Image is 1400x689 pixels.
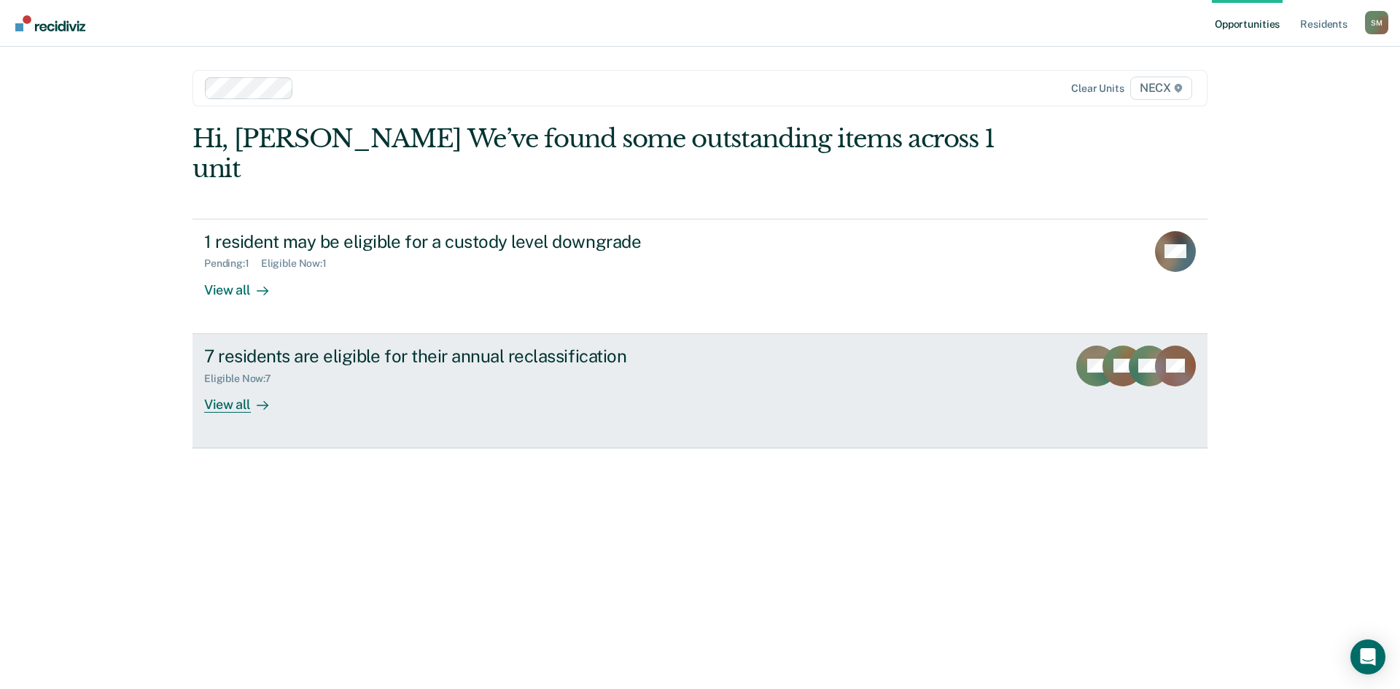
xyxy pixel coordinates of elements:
a: 7 residents are eligible for their annual reclassificationEligible Now:7View all [192,334,1207,448]
img: Recidiviz [15,15,85,31]
div: S M [1365,11,1388,34]
div: Hi, [PERSON_NAME] We’ve found some outstanding items across 1 unit [192,124,1005,184]
a: 1 resident may be eligible for a custody level downgradePending:1Eligible Now:1View all [192,219,1207,334]
div: Eligible Now : 7 [204,373,283,385]
div: Clear units [1071,82,1124,95]
span: NECX [1130,77,1192,100]
div: View all [204,270,286,298]
div: 7 residents are eligible for their annual reclassification [204,346,716,367]
div: Open Intercom Messenger [1350,639,1385,674]
div: View all [204,384,286,413]
button: Profile dropdown button [1365,11,1388,34]
div: 1 resident may be eligible for a custody level downgrade [204,231,716,252]
div: Eligible Now : 1 [261,257,338,270]
div: Pending : 1 [204,257,261,270]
